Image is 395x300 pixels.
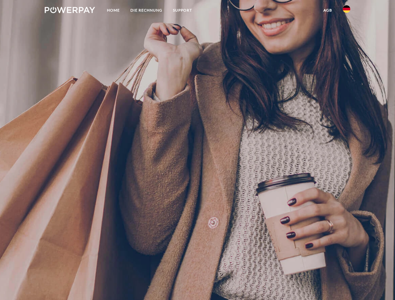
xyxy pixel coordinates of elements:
[125,5,168,16] a: DIE RECHNUNG
[102,5,125,16] a: Home
[45,7,95,13] img: logo-powerpay-white.svg
[318,5,337,16] a: agb
[343,5,350,13] img: de
[168,5,197,16] a: SUPPORT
